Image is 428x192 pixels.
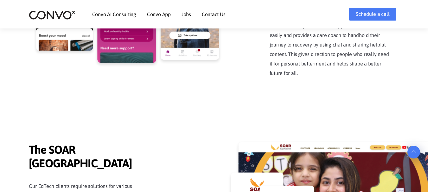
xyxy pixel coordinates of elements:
[92,12,136,17] a: Convo AI Consulting
[29,143,149,172] span: The SOAR [GEOGRAPHIC_DATA]
[202,12,226,17] a: Contact Us
[349,8,396,21] a: Schedule a call
[29,10,75,20] img: logo_2.png
[147,12,171,17] a: Convo App
[182,12,191,17] a: Jobs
